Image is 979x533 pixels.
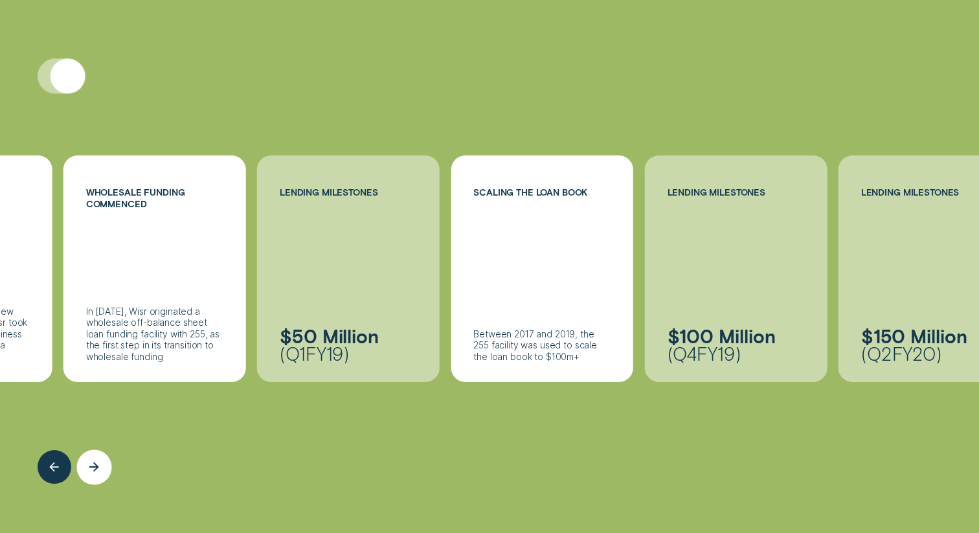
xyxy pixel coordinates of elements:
div: Scaling the loan book [473,187,611,198]
span: ( [861,342,867,365]
span: ) [735,342,741,365]
p: Q4FY19 [668,327,805,362]
div: Between 2017 and 2019, the 255 facility was used to scale the loan book to $100m+ [473,328,611,363]
button: Next button [77,450,111,484]
span: ( [280,342,286,365]
p: Q1FY19 [280,327,417,362]
strong: $50 Million [280,324,379,347]
button: Previous button [38,450,72,484]
span: ( [668,342,673,365]
div: In [DATE], Wisr originated a wholesale off-balance sheet loan funding facility with 255, as the f... [86,306,223,363]
div: Wholesale funding commenced [86,187,223,210]
div: LENDING MILESTONES [668,187,805,198]
span: ) [343,342,349,365]
strong: $100 Million [668,324,776,347]
span: ) [936,342,941,365]
div: LENDING MILESTONES [280,187,417,198]
strong: $150 Million [861,324,967,347]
